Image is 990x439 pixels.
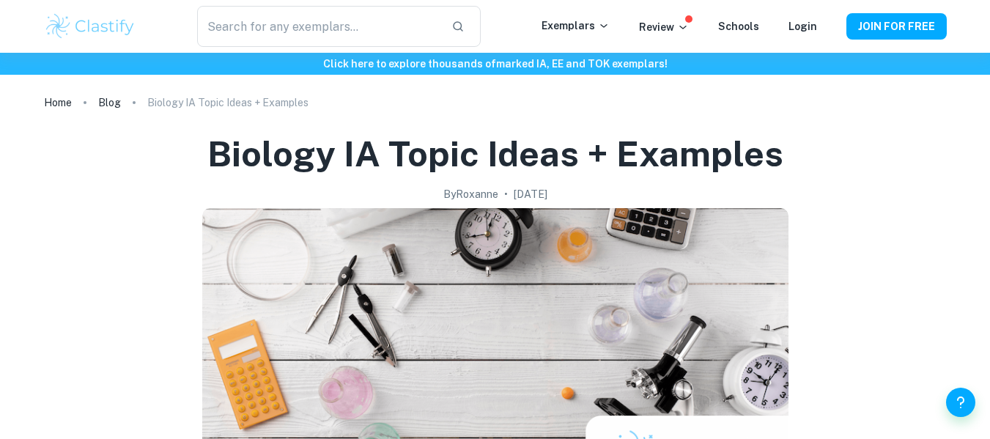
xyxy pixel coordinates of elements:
p: Exemplars [542,18,610,34]
img: Clastify logo [44,12,137,41]
h6: Click here to explore thousands of marked IA, EE and TOK exemplars ! [3,56,987,72]
p: Review [639,19,689,35]
button: Help and Feedback [946,388,975,417]
h2: [DATE] [514,186,547,202]
a: Login [788,21,817,32]
a: Blog [98,92,121,113]
p: • [504,186,508,202]
a: Home [44,92,72,113]
input: Search for any exemplars... [197,6,439,47]
button: JOIN FOR FREE [846,13,947,40]
p: Biology IA Topic Ideas + Examples [147,95,309,111]
h2: By Roxanne [443,186,498,202]
h1: Biology IA Topic Ideas + Examples [207,130,783,177]
a: Schools [718,21,759,32]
